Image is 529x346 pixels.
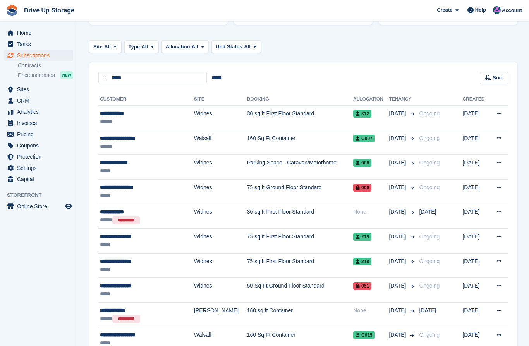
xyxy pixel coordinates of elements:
[4,129,73,140] a: menu
[353,208,389,216] div: None
[17,163,64,173] span: Settings
[389,159,407,167] span: [DATE]
[194,155,247,180] td: Widnes
[247,106,353,130] td: 30 sq ft First Floor Standard
[462,302,489,327] td: [DATE]
[194,179,247,204] td: Widnes
[4,50,73,61] a: menu
[4,39,73,50] a: menu
[4,201,73,212] a: menu
[60,71,73,79] div: NEW
[17,129,64,140] span: Pricing
[7,191,77,199] span: Storefront
[493,6,501,14] img: Andy
[17,174,64,185] span: Capital
[389,307,407,315] span: [DATE]
[353,110,371,118] span: 312
[166,43,192,51] span: Allocation:
[462,229,489,254] td: [DATE]
[389,110,407,118] span: [DATE]
[389,331,407,339] span: [DATE]
[353,135,375,142] span: C007
[437,6,452,14] span: Create
[389,134,407,142] span: [DATE]
[353,307,389,315] div: None
[18,62,73,69] a: Contracts
[17,201,64,212] span: Online Store
[18,71,73,79] a: Price increases NEW
[419,110,440,116] span: Ongoing
[194,93,247,106] th: Site
[419,332,440,338] span: Ongoing
[493,74,503,82] span: Sort
[419,184,440,190] span: Ongoing
[17,84,64,95] span: Sites
[89,40,121,53] button: Site: All
[419,258,440,264] span: Ongoing
[17,118,64,128] span: Invoices
[4,174,73,185] a: menu
[353,184,371,192] span: 009
[21,4,77,17] a: Drive Up Storage
[419,209,436,215] span: [DATE]
[462,130,489,155] td: [DATE]
[244,43,251,51] span: All
[194,253,247,278] td: Widnes
[194,106,247,130] td: Widnes
[462,253,489,278] td: [DATE]
[194,204,247,229] td: Widnes
[419,307,436,313] span: [DATE]
[194,229,247,254] td: Widnes
[194,130,247,155] td: Walsall
[389,93,416,106] th: Tenancy
[17,95,64,106] span: CRM
[4,84,73,95] a: menu
[64,202,73,211] a: Preview store
[247,93,353,106] th: Booking
[161,40,209,53] button: Allocation: All
[247,278,353,303] td: 50 Sq Ft Ground Floor Standard
[93,43,104,51] span: Site:
[247,253,353,278] td: 75 sq ft First Floor Standard
[4,95,73,106] a: menu
[419,233,440,240] span: Ongoing
[462,278,489,303] td: [DATE]
[247,155,353,180] td: Parking Space - Caravan/Motorhome
[4,106,73,117] a: menu
[17,106,64,117] span: Analytics
[141,43,148,51] span: All
[247,204,353,229] td: 30 sq ft First Floor Standard
[216,43,244,51] span: Unit Status:
[353,258,371,265] span: 218
[353,282,371,290] span: 051
[389,233,407,241] span: [DATE]
[462,93,489,106] th: Created
[17,39,64,50] span: Tasks
[419,159,440,166] span: Ongoing
[17,50,64,61] span: Subscriptions
[353,159,371,167] span: 908
[4,27,73,38] a: menu
[4,163,73,173] a: menu
[419,135,440,141] span: Ongoing
[475,6,486,14] span: Help
[247,229,353,254] td: 75 sq ft First Floor Standard
[389,208,407,216] span: [DATE]
[247,179,353,204] td: 75 sq ft Ground Floor Standard
[353,233,371,241] span: 219
[104,43,111,51] span: All
[419,283,440,289] span: Ongoing
[462,179,489,204] td: [DATE]
[4,118,73,128] a: menu
[4,140,73,151] a: menu
[462,155,489,180] td: [DATE]
[17,140,64,151] span: Coupons
[502,7,522,14] span: Account
[17,151,64,162] span: Protection
[353,331,375,339] span: C015
[389,257,407,265] span: [DATE]
[124,40,158,53] button: Type: All
[462,204,489,229] td: [DATE]
[389,282,407,290] span: [DATE]
[18,72,55,79] span: Price increases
